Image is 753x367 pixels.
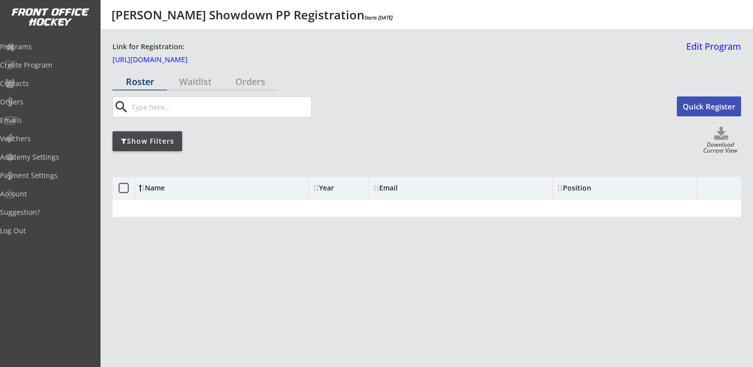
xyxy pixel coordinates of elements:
[373,184,463,191] div: Email
[112,77,167,86] div: Roster
[111,9,393,21] div: [PERSON_NAME] Showdown PP Registration
[682,42,741,59] a: Edit Program
[557,184,646,191] div: Position
[677,96,741,116] button: Quick Register
[168,77,222,86] div: Waitlist
[313,184,365,191] div: Year
[223,77,278,86] div: Orders
[112,42,186,52] div: Link for Registration:
[364,14,393,21] em: Starts [DATE]
[11,8,90,26] img: FOH%20White%20Logo%20Transparent.png
[112,136,182,146] div: Show Filters
[700,142,741,155] div: Download Current View
[139,184,220,191] div: Name
[701,127,741,142] button: Click to download full roster. Your browser settings may try to block it, check your security set...
[113,99,129,115] button: search
[129,97,311,117] input: Type here...
[112,56,212,67] a: [URL][DOMAIN_NAME]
